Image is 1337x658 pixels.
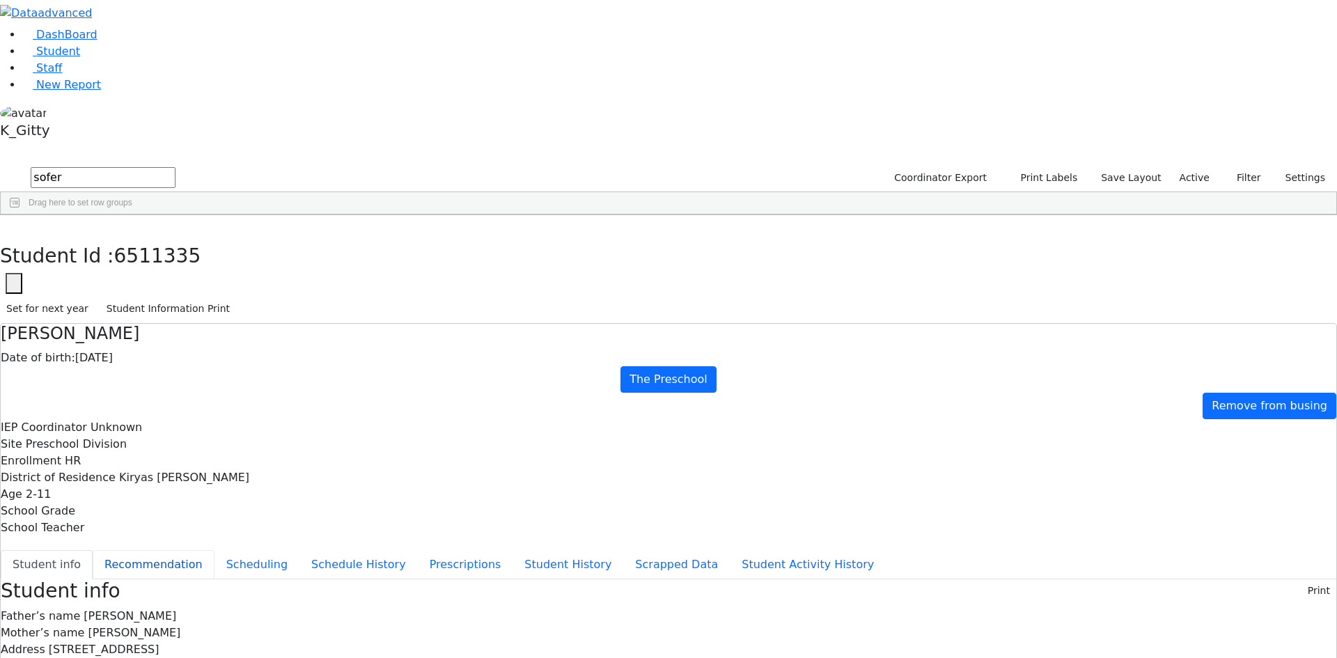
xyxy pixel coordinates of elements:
button: Scheduling [214,550,299,579]
button: Recommendation [93,550,214,579]
h3: Student info [1,579,120,603]
button: Student Information Print [100,298,236,320]
span: DashBoard [36,28,97,41]
span: [PERSON_NAME] [84,609,176,622]
button: Schedule History [299,550,418,579]
span: [PERSON_NAME] [88,626,180,639]
button: Save Layout [1095,167,1167,189]
span: [STREET_ADDRESS] [49,643,159,656]
span: 2-11 [26,487,51,501]
button: Scrapped Data [623,550,730,579]
span: Remove from busing [1212,399,1327,412]
label: IEP Coordinator [1,419,87,436]
a: The Preschool [620,366,717,393]
button: Coordinator Export [885,167,993,189]
label: Age [1,486,22,503]
div: [DATE] [1,350,1336,366]
span: Kiryas [PERSON_NAME] [119,471,249,484]
span: New Report [36,78,101,91]
span: Student [36,45,80,58]
a: Remove from busing [1203,393,1336,419]
label: Enrollment [1,453,61,469]
label: Site [1,436,22,453]
span: Staff [36,61,62,75]
button: Filter [1219,167,1267,189]
input: Search [31,167,175,188]
span: Unknown [91,421,142,434]
button: Student Activity History [730,550,886,579]
button: Print Labels [1004,167,1084,189]
span: HR [65,454,81,467]
button: Print [1301,580,1336,602]
button: Prescriptions [418,550,513,579]
span: 6511335 [114,244,201,267]
a: Student [22,45,80,58]
label: School Grade [1,503,75,519]
label: District of Residence [1,469,116,486]
label: Father’s name [1,608,80,625]
h4: [PERSON_NAME] [1,324,1336,344]
button: Settings [1267,167,1331,189]
a: New Report [22,78,101,91]
label: School Teacher [1,519,84,536]
label: Active [1173,167,1216,189]
button: Student History [513,550,623,579]
span: Drag here to set row groups [29,198,132,207]
button: Student info [1,550,93,579]
a: DashBoard [22,28,97,41]
label: Address [1,641,45,658]
a: Staff [22,61,62,75]
label: Date of birth: [1,350,75,366]
span: Preschool Division [26,437,127,451]
label: Mother’s name [1,625,84,641]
